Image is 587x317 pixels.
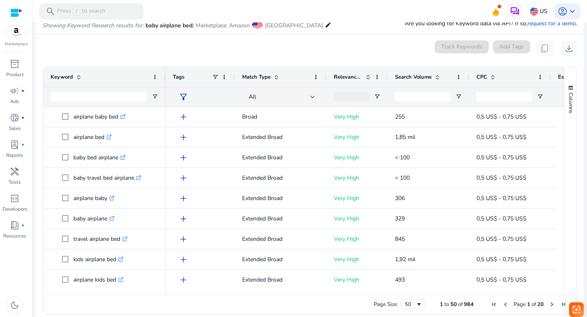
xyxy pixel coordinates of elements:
p: Very High [334,271,380,288]
span: 329 [395,215,405,222]
span: 1,85 mil [395,133,415,141]
span: 50 [450,301,457,308]
mat-icon: edit [325,20,331,30]
span: | Marketplace: Amazon [192,22,250,29]
p: Extended Broad [242,271,319,288]
span: 0,5 US$ - 0,75 US$ [477,154,526,161]
span: 1,92 mil [395,255,415,263]
span: filter_alt [179,92,188,102]
button: download [561,40,577,57]
span: to [444,301,449,308]
span: donut_small [10,113,20,123]
span: 306 [395,194,405,202]
span: add [179,132,188,142]
p: Very High [334,210,380,227]
span: All [249,93,256,101]
span: Tags [173,73,184,81]
p: airplane bed [73,129,112,145]
span: add [179,112,188,122]
span: 0,5 US$ - 0,75 US$ [477,235,526,243]
button: Open Filter Menu [374,93,380,100]
span: 0,5 US$ - 0,75 US$ [477,276,526,284]
span: inventory_2 [10,59,20,69]
span: 0,5 US$ - 0,75 US$ [477,133,526,141]
span: 0,5 US$ - 0,75 US$ [477,215,526,222]
span: CPC [477,73,487,81]
button: Open Filter Menu [152,93,158,100]
span: Keyword [51,73,73,81]
span: Relevance Score [334,73,362,81]
span: 0,5 US$ - 0,75 US$ [477,174,526,182]
span: 0,5 US$ - 0,75 US$ [477,113,526,121]
span: account_circle [558,7,567,16]
span: dark_mode [10,300,20,310]
span: campaign [10,86,20,96]
span: Page [514,301,526,308]
p: Reports [6,152,23,159]
span: 493 [395,276,405,284]
span: fiber_manual_record [21,89,24,92]
p: Extended Broad [242,190,319,207]
span: search [46,7,55,16]
p: airplane kids bed [73,271,124,288]
span: lab_profile [10,140,20,150]
span: Match Type [242,73,271,81]
span: book_4 [10,220,20,230]
p: Extended Broad [242,149,319,166]
span: 255 [395,113,405,121]
p: Very High [334,170,380,186]
span: add [179,173,188,183]
span: add [179,255,188,264]
p: travel airplane bed [73,231,128,247]
p: Sales [9,125,21,132]
div: Last Page [560,301,567,308]
p: baby airplane [73,210,115,227]
button: Open Filter Menu [537,93,543,100]
span: 20 [537,301,544,308]
div: Page Size: [374,301,398,308]
p: baby bed airplane [73,149,126,166]
span: < 100 [395,154,410,161]
p: Tools [9,178,21,186]
input: Keyword Filter Input [51,92,147,101]
span: fiber_manual_record [21,116,24,119]
img: amazon.svg [5,26,27,38]
span: [GEOGRAPHIC_DATA] [265,22,323,29]
div: Next Page [549,301,555,308]
span: add [179,153,188,163]
p: baby travel bed airplane [73,170,141,186]
img: us.svg [530,7,538,15]
span: code_blocks [10,194,20,203]
p: Very High [334,149,380,166]
p: Press to search [57,7,105,16]
p: Product [6,71,24,78]
p: US [540,4,547,18]
span: fiber_manual_record [21,224,24,227]
span: add [179,275,188,285]
span: of [532,301,536,308]
span: 845 [395,235,405,243]
div: Page Size [401,299,425,309]
p: Ads [10,98,19,105]
p: Very High [334,108,380,125]
p: Very High [334,129,380,145]
span: 0,5 US$ - 0,75 US$ [477,194,526,202]
p: airplane baby bed [73,108,126,125]
div: 50 [405,301,416,308]
p: kids airplane bed [73,251,124,268]
p: Very High [334,251,380,268]
input: Search Volume Filter Input [395,92,450,101]
p: Extended Broad [242,210,319,227]
p: airplane baby [73,190,115,207]
p: Very High [334,190,380,207]
span: fiber_manual_record [21,143,24,146]
span: of [458,301,463,308]
span: keyboard_arrow_down [567,7,577,16]
p: Broad [242,108,319,125]
span: download [564,44,574,53]
span: < 100 [395,174,410,182]
span: 984 [464,301,474,308]
p: Resources [3,232,26,240]
span: add [179,194,188,203]
span: 1 [527,301,530,308]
